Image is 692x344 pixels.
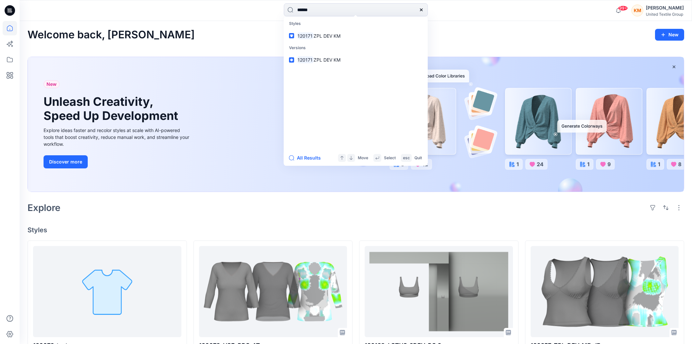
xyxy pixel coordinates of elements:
a: 120357-ZPL-DEV-MB-JB [531,246,679,337]
p: Styles [285,18,427,30]
p: Quit [414,155,422,162]
span: New [46,80,57,88]
a: 120073_HSE_PRO_AT [199,246,347,337]
button: All Results [289,154,325,162]
h2: Welcome back, [PERSON_NAME] [27,29,195,41]
h2: Explore [27,202,61,213]
a: 120138_LOTUS_3DEV_RG 2 [365,246,513,337]
div: KM [631,5,643,16]
h4: Styles [27,226,684,234]
p: Versions [285,42,427,54]
p: esc [403,155,410,162]
a: Discover more [44,155,191,168]
a: 120073_test [33,246,181,337]
p: Select [384,155,396,162]
mark: 120171 [297,32,314,40]
span: 99+ [618,6,628,11]
div: [PERSON_NAME] [646,4,684,12]
h1: Unleash Creativity, Speed Up Development [44,95,181,123]
a: 120171ZPL DEV KM [285,54,427,66]
div: United Textile Group [646,12,684,17]
mark: 120171 [297,56,314,64]
span: ZPL DEV KM [314,57,340,63]
button: Discover more [44,155,88,168]
p: Move [358,155,368,162]
span: ZPL DEV KM [314,33,340,39]
button: New [655,29,684,41]
a: 120171ZPL DEV KM [285,30,427,42]
div: Explore ideas faster and recolor styles at scale with AI-powered tools that boost creativity, red... [44,127,191,147]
